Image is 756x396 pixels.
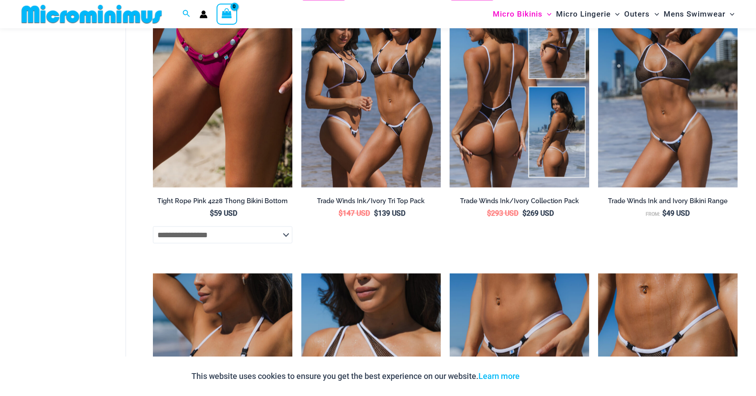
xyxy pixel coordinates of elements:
bdi: 293 USD [487,209,518,218]
a: Trade Winds Ink and Ivory Bikini Range [598,197,738,209]
span: $ [339,209,343,218]
span: $ [210,209,214,218]
h2: Trade Winds Ink and Ivory Bikini Range [598,197,738,205]
span: Mens Swimwear [664,3,726,26]
span: $ [374,209,378,218]
bdi: 49 USD [662,209,690,218]
a: OutersMenu ToggleMenu Toggle [622,3,661,26]
nav: Site Navigation [489,1,738,27]
span: Outers [625,3,650,26]
span: Micro Lingerie [556,3,611,26]
span: Menu Toggle [726,3,734,26]
span: From: [646,211,660,217]
bdi: 59 USD [210,209,237,218]
span: $ [662,209,666,218]
span: Micro Bikinis [493,3,543,26]
h2: Tight Rope Pink 4228 Thong Bikini Bottom [153,197,292,205]
span: $ [487,209,491,218]
a: Mens SwimwearMenu ToggleMenu Toggle [661,3,737,26]
span: $ [522,209,526,218]
a: Trade Winds Ink/Ivory Collection Pack [450,197,589,209]
bdi: 147 USD [339,209,370,218]
h2: Trade Winds Ink/Ivory Collection Pack [450,197,589,205]
h2: Trade Winds Ink/Ivory Tri Top Pack [301,197,441,205]
span: Menu Toggle [543,3,552,26]
a: Micro BikinisMenu ToggleMenu Toggle [491,3,554,26]
bdi: 269 USD [522,209,554,218]
a: Account icon link [200,10,208,18]
a: Trade Winds Ink/Ivory Tri Top Pack [301,197,441,209]
span: Menu Toggle [611,3,620,26]
img: MM SHOP LOGO FLAT [18,4,165,24]
a: View Shopping Cart, empty [217,4,237,24]
a: Search icon link [182,9,191,20]
a: Learn more [478,371,520,381]
a: Tight Rope Pink 4228 Thong Bikini Bottom [153,197,292,209]
p: This website uses cookies to ensure you get the best experience on our website. [191,370,520,383]
bdi: 139 USD [374,209,405,218]
button: Accept [526,366,565,387]
span: Menu Toggle [650,3,659,26]
a: Micro LingerieMenu ToggleMenu Toggle [554,3,622,26]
